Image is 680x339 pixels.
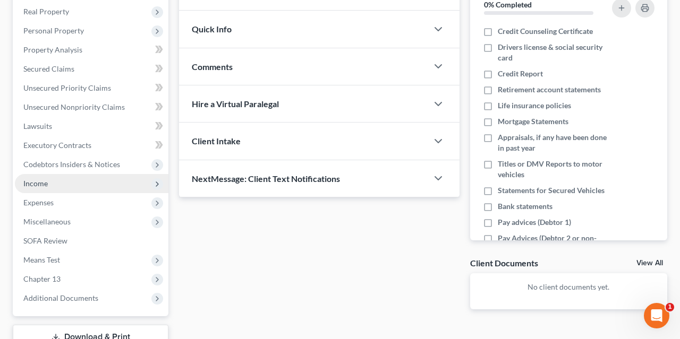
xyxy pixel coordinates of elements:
span: 1 [666,303,674,311]
span: Bank statements [498,201,552,212]
div: Client Documents [470,257,538,268]
span: Comments [192,62,233,72]
span: NextMessage: Client Text Notifications [192,173,340,184]
span: Client Intake [192,136,241,146]
span: Statements for Secured Vehicles [498,185,605,196]
span: Pay advices (Debtor 1) [498,217,571,228]
span: Unsecured Priority Claims [23,83,111,92]
span: Miscellaneous [23,217,71,226]
span: Expenses [23,198,54,207]
p: No client documents yet. [479,282,659,292]
span: Codebtors Insiders & Notices [23,160,120,169]
span: Mortgage Statements [498,116,568,127]
span: Credit Report [498,68,543,79]
a: Executory Contracts [15,136,168,155]
span: Pay Advices (Debtor 2 or non-filing Spouse, or other contributing member of household) [498,233,609,275]
span: Means Test [23,255,60,264]
span: Titles or DMV Reports to motor vehicles [498,159,609,180]
span: Quick Info [192,24,232,34]
span: Unsecured Nonpriority Claims [23,102,125,111]
span: Hire a Virtual Paralegal [192,99,279,109]
a: Lawsuits [15,117,168,136]
a: Unsecured Nonpriority Claims [15,98,168,117]
a: Property Analysis [15,40,168,59]
span: Secured Claims [23,64,74,73]
span: Real Property [23,7,69,16]
a: Secured Claims [15,59,168,79]
span: Additional Documents [23,293,98,302]
a: View All [636,259,663,267]
span: Appraisals, if any have been done in past year [498,132,609,153]
span: Personal Property [23,26,84,35]
span: Lawsuits [23,121,52,131]
a: Unsecured Priority Claims [15,79,168,98]
span: Credit Counseling Certificate [498,26,593,37]
span: Drivers license & social security card [498,42,609,63]
span: Property Analysis [23,45,82,54]
span: Executory Contracts [23,141,91,150]
span: Income [23,179,48,188]
span: SOFA Review [23,236,67,245]
span: Retirement account statements [498,84,601,95]
span: Life insurance policies [498,100,571,111]
iframe: Intercom live chat [644,303,669,328]
span: Chapter 13 [23,274,61,283]
a: SOFA Review [15,231,168,250]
